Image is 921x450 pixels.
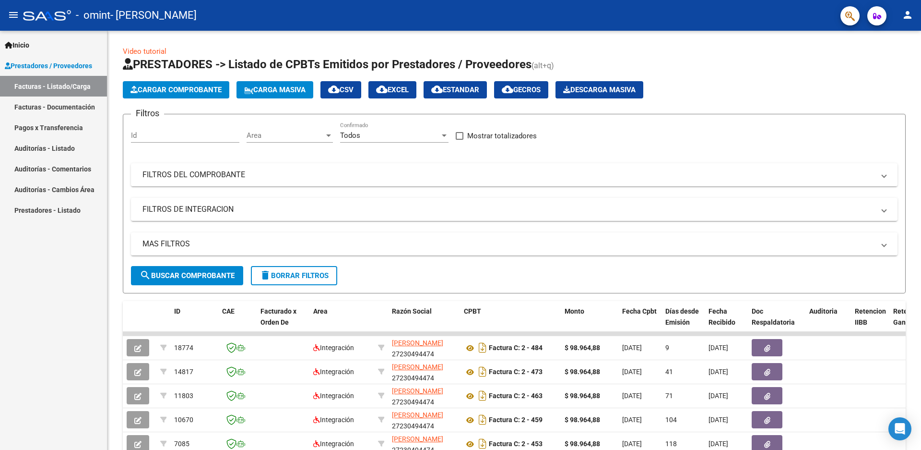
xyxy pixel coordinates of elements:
mat-panel-title: MAS FILTROS [142,239,874,249]
span: Area [247,131,324,140]
div: 27230494474 [392,362,456,382]
mat-expansion-panel-header: FILTROS DEL COMPROBANTE [131,163,897,186]
h3: Filtros [131,107,164,120]
span: [DATE] [622,392,642,400]
span: Integración [313,368,354,376]
span: [DATE] [622,416,642,424]
strong: Factura C: 2 - 463 [489,392,543,400]
span: Gecros [502,85,541,94]
span: Integración [313,440,354,448]
span: 10670 [174,416,193,424]
strong: $ 98.964,88 [565,368,600,376]
strong: Factura C: 2 - 484 [489,344,543,352]
span: [DATE] [622,368,642,376]
span: [DATE] [622,440,642,448]
datatable-header-cell: Facturado x Orden De [257,301,309,343]
strong: Factura C: 2 - 473 [489,368,543,376]
span: 18774 [174,344,193,352]
span: [PERSON_NAME] [392,387,443,395]
mat-icon: cloud_download [376,84,388,95]
button: Cargar Comprobante [123,81,229,98]
datatable-header-cell: Fecha Cpbt [618,301,661,343]
mat-expansion-panel-header: MAS FILTROS [131,232,897,255]
mat-icon: delete [260,269,271,281]
datatable-header-cell: ID [170,301,218,343]
span: 71 [665,392,673,400]
span: Inicio [5,40,29,50]
span: 104 [665,416,677,424]
span: Carga Masiva [244,85,306,94]
span: Area [313,307,328,315]
span: - [PERSON_NAME] [110,5,197,26]
datatable-header-cell: Fecha Recibido [705,301,748,343]
mat-icon: menu [8,9,19,21]
span: PRESTADORES -> Listado de CPBTs Emitidos por Prestadores / Proveedores [123,58,531,71]
span: Integración [313,392,354,400]
span: Fecha Recibido [708,307,735,326]
span: [DATE] [708,368,728,376]
datatable-header-cell: Monto [561,301,618,343]
span: Mostrar totalizadores [467,130,537,142]
span: 118 [665,440,677,448]
span: [DATE] [708,344,728,352]
span: [DATE] [708,392,728,400]
span: 7085 [174,440,189,448]
span: Descarga Masiva [563,85,636,94]
span: Todos [340,131,360,140]
datatable-header-cell: Días desde Emisión [661,301,705,343]
mat-icon: person [902,9,913,21]
strong: $ 98.964,88 [565,440,600,448]
span: CSV [328,85,354,94]
button: Gecros [494,81,548,98]
mat-icon: cloud_download [431,84,443,95]
button: Carga Masiva [236,81,313,98]
i: Descargar documento [476,364,489,379]
span: 11803 [174,392,193,400]
span: Buscar Comprobante [140,271,235,280]
strong: $ 98.964,88 [565,416,600,424]
i: Descargar documento [476,412,489,427]
span: [DATE] [708,416,728,424]
mat-icon: cloud_download [328,84,340,95]
strong: $ 98.964,88 [565,392,600,400]
button: Buscar Comprobante [131,266,243,285]
button: Descarga Masiva [555,81,643,98]
app-download-masive: Descarga masiva de comprobantes (adjuntos) [555,81,643,98]
span: [PERSON_NAME] [392,411,443,419]
div: Open Intercom Messenger [888,417,911,440]
mat-icon: cloud_download [502,84,513,95]
datatable-header-cell: Doc Respaldatoria [748,301,805,343]
span: Facturado x Orden De [260,307,296,326]
span: [DATE] [622,344,642,352]
span: [DATE] [708,440,728,448]
span: Monto [565,307,584,315]
div: 27230494474 [392,386,456,406]
button: Estandar [424,81,487,98]
span: Días desde Emisión [665,307,699,326]
span: [PERSON_NAME] [392,435,443,443]
span: Cargar Comprobante [130,85,222,94]
a: Video tutorial [123,47,166,56]
span: Borrar Filtros [260,271,329,280]
datatable-header-cell: Area [309,301,374,343]
span: 41 [665,368,673,376]
button: Borrar Filtros [251,266,337,285]
datatable-header-cell: CPBT [460,301,561,343]
mat-panel-title: FILTROS DEL COMPROBANTE [142,170,874,180]
strong: Factura C: 2 - 453 [489,440,543,448]
span: (alt+q) [531,61,554,70]
span: Estandar [431,85,479,94]
button: CSV [320,81,361,98]
datatable-header-cell: Retencion IIBB [851,301,889,343]
i: Descargar documento [476,388,489,403]
mat-expansion-panel-header: FILTROS DE INTEGRACION [131,198,897,221]
span: EXCEL [376,85,409,94]
span: Integración [313,344,354,352]
span: Fecha Cpbt [622,307,657,315]
span: Prestadores / Proveedores [5,61,92,71]
mat-icon: search [140,269,151,281]
span: 14817 [174,368,193,376]
span: Razón Social [392,307,432,315]
div: 27230494474 [392,410,456,430]
mat-panel-title: FILTROS DE INTEGRACION [142,204,874,215]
